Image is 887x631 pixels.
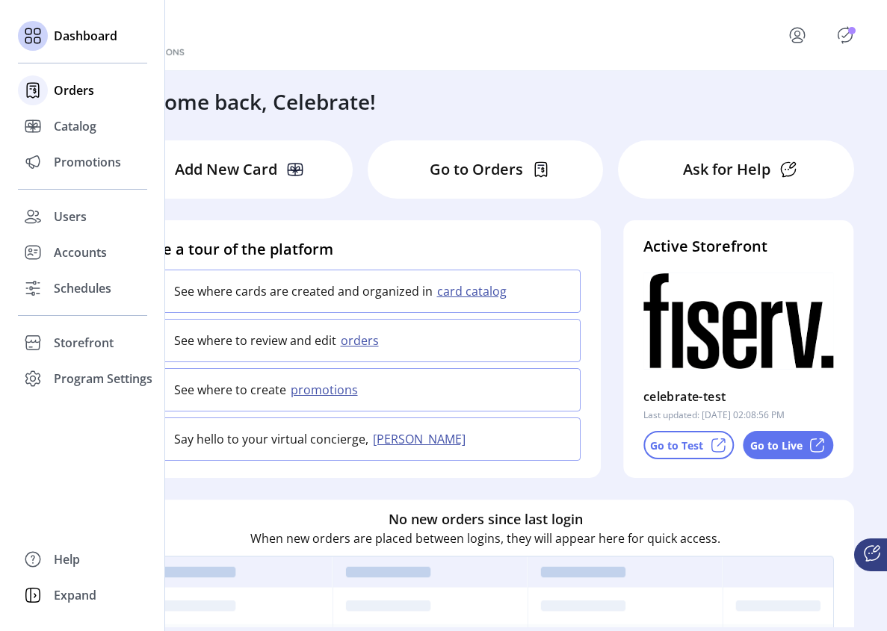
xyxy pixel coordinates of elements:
p: celebrate-test [643,385,726,408]
span: Catalog [54,117,96,135]
span: Dashboard [54,27,117,45]
span: Storefront [54,334,114,352]
p: See where cards are created and organized in [174,282,433,300]
p: Add New Card [175,158,277,181]
h4: Active Storefront [643,235,834,258]
span: Orders [54,81,94,99]
p: When new orders are placed between logins, they will appear here for quick access. [250,529,720,547]
button: menu [767,17,833,53]
button: card catalog [433,282,516,300]
span: Program Settings [54,370,152,388]
p: See where to review and edit [174,332,336,349]
p: Say hello to your virtual concierge, [174,430,368,448]
span: Expand [54,586,96,604]
button: [PERSON_NAME] [368,430,475,448]
h6: No new orders since last login [389,509,583,529]
p: Go to Orders [430,158,523,181]
h3: Welcome back, Celebrate! [117,86,376,117]
span: Help [54,550,80,568]
p: See where to create [174,381,286,399]
p: Go to Test [650,438,703,453]
span: Schedules [54,279,111,297]
p: Ask for Help [683,158,770,181]
span: Promotions [54,153,121,171]
p: Last updated: [DATE] 02:08:56 PM [643,408,785,422]
h4: Take a tour of the platform [137,238,581,261]
button: Publisher Panel [833,23,857,47]
button: orders [336,332,388,349]
span: Users [54,208,87,226]
span: Accounts [54,243,107,261]
p: Go to Live [750,438,803,453]
button: promotions [286,381,367,399]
